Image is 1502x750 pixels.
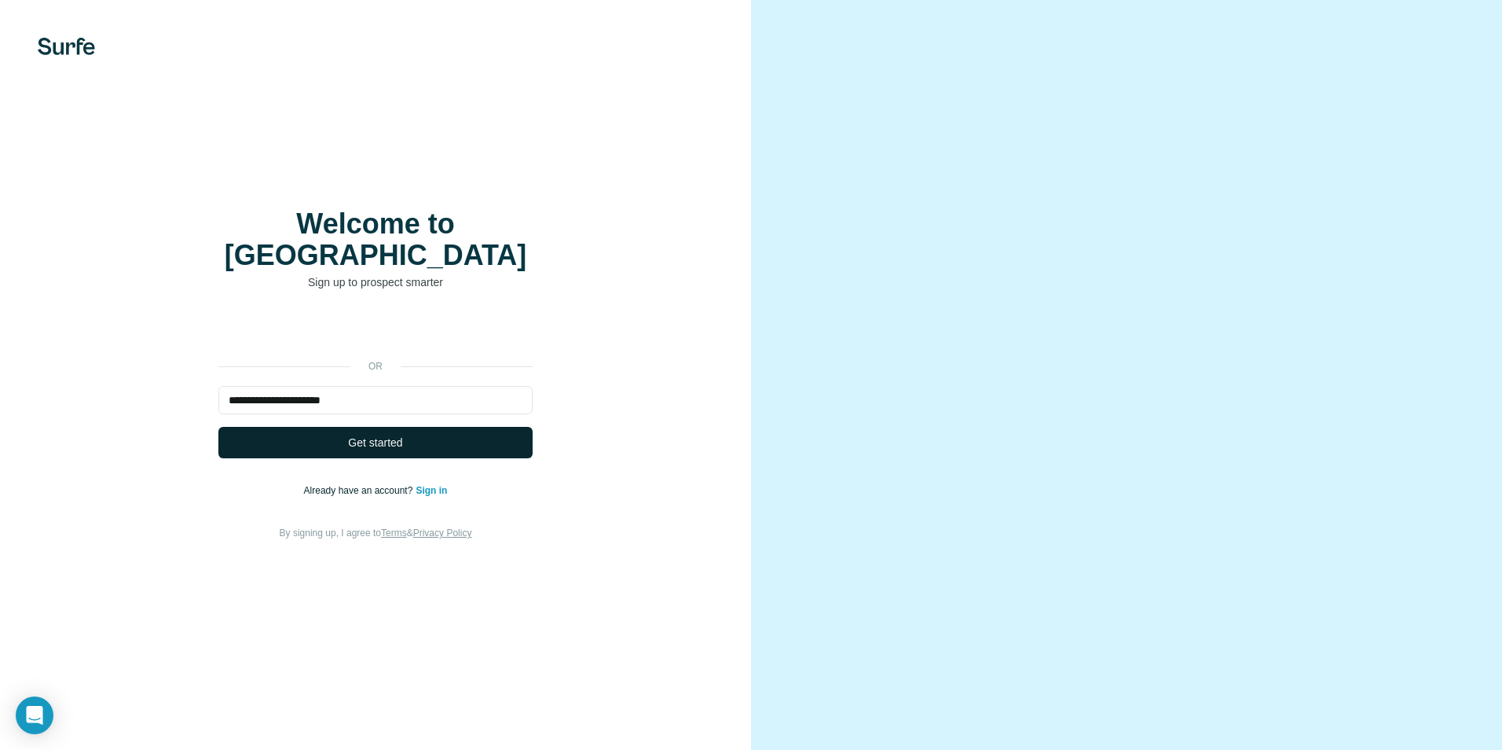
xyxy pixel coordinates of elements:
[211,314,540,348] iframe: Sign in with Google Button
[38,38,95,55] img: Surfe's logo
[218,427,533,458] button: Get started
[280,528,472,539] span: By signing up, I agree to &
[416,485,447,496] a: Sign in
[413,528,472,539] a: Privacy Policy
[218,208,533,271] h1: Welcome to [GEOGRAPHIC_DATA]
[381,528,407,539] a: Terms
[348,435,402,450] span: Get started
[16,697,53,734] div: Open Intercom Messenger
[304,485,416,496] span: Already have an account?
[218,274,533,290] p: Sign up to prospect smarter
[350,359,401,373] p: or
